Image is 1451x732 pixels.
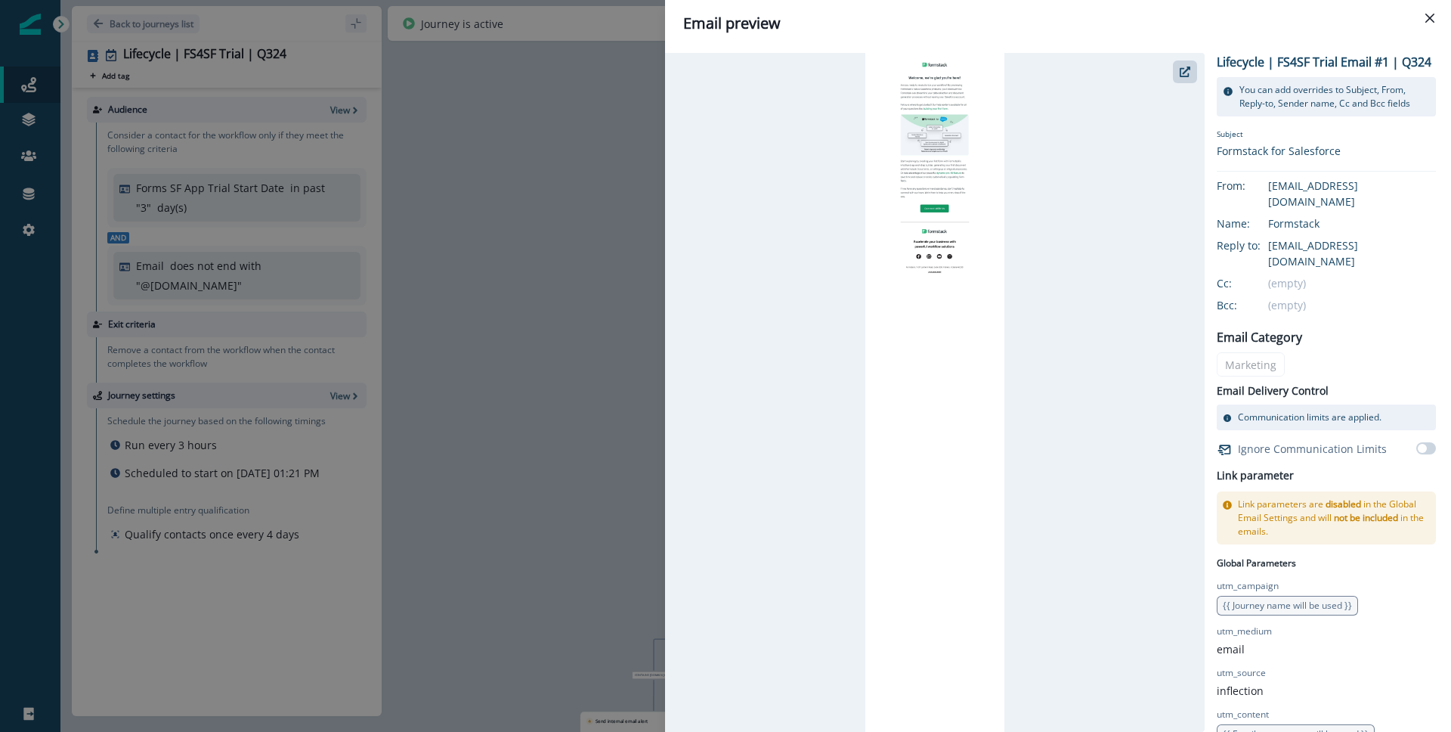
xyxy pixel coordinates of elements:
[1418,6,1442,30] button: Close
[1217,237,1292,253] div: Reply to:
[1217,708,1269,721] p: utm_content
[1217,579,1279,593] p: utm_campaign
[1217,467,1294,485] h2: Link parameter
[1268,297,1436,313] div: (empty)
[1217,129,1341,143] p: Subject
[1217,554,1296,570] p: Global Parameters
[1217,666,1266,680] p: utm_source
[1223,599,1352,612] span: {{ Journey name will be used }}
[1268,237,1436,269] div: [EMAIL_ADDRESS][DOMAIN_NAME]
[1217,178,1292,194] div: From:
[1268,178,1436,209] div: [EMAIL_ADDRESS][DOMAIN_NAME]
[865,53,1004,732] img: email asset unavailable
[1217,275,1292,291] div: Cc:
[1217,641,1245,657] p: email
[1268,216,1436,231] div: Formstack
[1239,83,1430,110] p: You can add overrides to Subject, From, Reply-to, Sender name, Cc and Bcc fields
[1217,625,1272,638] p: utm_medium
[1217,297,1292,313] div: Bcc:
[1326,498,1361,510] span: disabled
[1217,216,1292,231] div: Name:
[1334,511,1398,524] span: not be included
[683,12,1433,35] div: Email preview
[1217,143,1341,159] div: Formstack for Salesforce
[1268,275,1436,291] div: (empty)
[1217,53,1431,71] p: Lifecycle | FS4SF Trial Email #1 | Q324
[1238,498,1430,538] p: Link parameters are in the Global Email Settings and will in the emails.
[1217,683,1264,699] p: inflection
